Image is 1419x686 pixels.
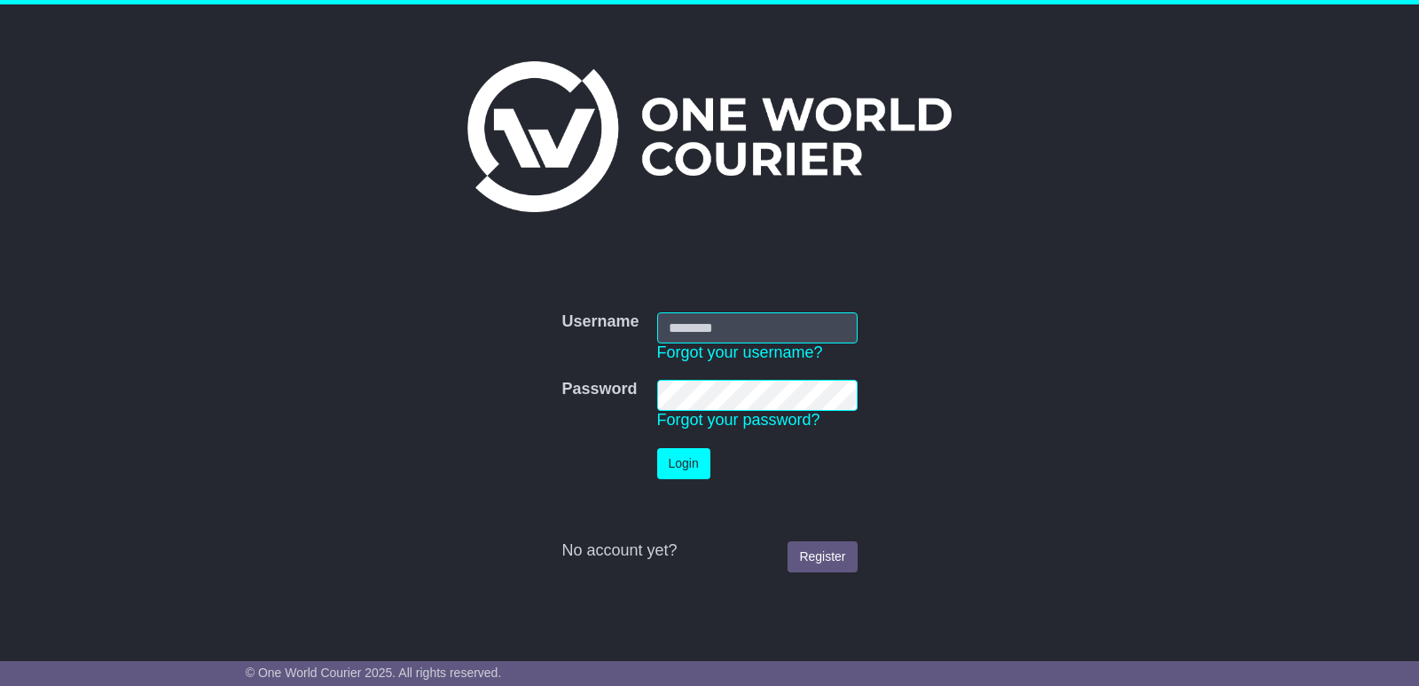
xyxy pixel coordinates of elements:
[657,448,710,479] button: Login
[788,541,857,572] a: Register
[467,61,952,212] img: One World
[657,411,820,429] a: Forgot your password?
[561,380,637,399] label: Password
[561,312,639,332] label: Username
[657,343,823,361] a: Forgot your username?
[561,541,857,561] div: No account yet?
[246,666,502,680] span: © One World Courier 2025. All rights reserved.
